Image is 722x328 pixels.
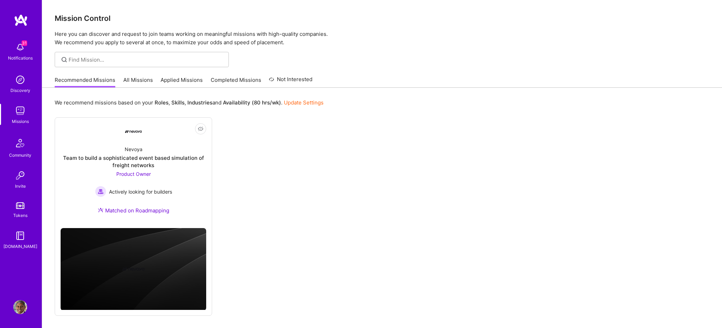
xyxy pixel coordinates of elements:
img: tokens [16,202,24,209]
div: Discovery [10,87,30,94]
span: Actively looking for builders [109,188,172,195]
img: discovery [13,73,27,87]
img: logo [14,14,28,26]
img: Ateam Purple Icon [98,207,103,213]
img: Community [12,135,29,151]
img: Company logo [122,258,145,280]
i: icon SearchGrey [60,56,68,64]
img: bell [13,40,27,54]
div: Missions [12,118,29,125]
h3: Mission Control [55,14,709,23]
img: User Avatar [13,300,27,314]
a: User Avatar [11,300,29,314]
img: Invite [13,169,27,182]
a: Update Settings [284,99,324,106]
div: Invite [15,182,26,190]
div: Tokens [13,212,28,219]
a: Company LogoNevoyaTeam to build a sophisticated event based simulation of freight networksProduct... [61,123,206,222]
div: Community [9,151,31,159]
input: Find Mission... [69,56,224,63]
img: cover [61,228,206,310]
div: Nevoya [125,146,142,153]
a: Not Interested [269,75,312,88]
div: Notifications [8,54,33,62]
img: guide book [13,229,27,243]
div: Team to build a sophisticated event based simulation of freight networks [61,154,206,169]
span: Product Owner [116,171,151,177]
p: Here you can discover and request to join teams working on meaningful missions with high-quality ... [55,30,709,47]
img: Actively looking for builders [95,186,106,197]
a: Completed Missions [211,76,261,88]
b: Availability (80 hrs/wk) [223,99,281,106]
p: We recommend missions based on your , , and . [55,99,324,106]
b: Industries [187,99,212,106]
div: Matched on Roadmapping [98,207,169,214]
img: teamwork [13,104,27,118]
i: icon EyeClosed [198,126,203,132]
b: Roles [155,99,169,106]
img: Company Logo [125,130,142,133]
span: 31 [22,40,27,46]
b: Skills [171,99,185,106]
a: Recommended Missions [55,76,115,88]
a: Applied Missions [161,76,203,88]
div: [DOMAIN_NAME] [3,243,37,250]
a: All Missions [123,76,153,88]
